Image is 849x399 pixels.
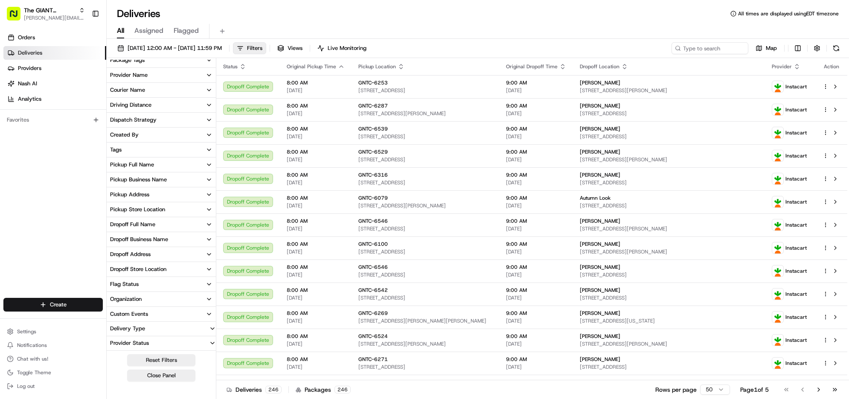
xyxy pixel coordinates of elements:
span: 9:00 AM [506,241,566,248]
img: profile_instacart_ahold_partner.png [772,335,783,346]
img: profile_instacart_ahold_partner.png [772,242,783,253]
span: GNTC-6287 [358,102,388,109]
span: 8:00 AM [287,125,345,132]
span: 8:00 AM [287,79,345,86]
div: Provider Status [107,339,152,347]
span: GNTC-6253 [358,79,388,86]
button: Dropoff Business Name [107,232,216,247]
span: Providers [18,64,41,72]
span: 8:00 AM [287,310,345,317]
span: GNTC-6529 [358,149,388,155]
input: Type to search [672,42,748,54]
span: [STREET_ADDRESS][PERSON_NAME][PERSON_NAME] [358,317,492,324]
span: [DATE] [287,317,345,324]
span: 8:00 AM [287,264,345,271]
span: GNTC-6100 [358,241,388,248]
div: Dispatch Strategy [110,116,157,124]
span: 9:00 AM [506,333,566,340]
span: [STREET_ADDRESS][US_STATE] [580,317,759,324]
span: Settings [17,328,36,335]
button: Custom Events [107,307,216,321]
span: Notifications [17,342,47,349]
span: [PERSON_NAME] [580,149,620,155]
span: GNTC-6539 [358,125,388,132]
button: Notifications [3,339,103,351]
div: Start new chat [29,157,140,166]
span: [DATE] [506,317,566,324]
button: The GIANT Company[PERSON_NAME][EMAIL_ADDRESS][PERSON_NAME][DOMAIN_NAME] [3,3,88,24]
button: Courier Name [107,83,216,97]
div: 246 [334,386,351,393]
div: Packages [296,385,351,394]
span: [DATE] [506,248,566,255]
button: Organization [107,292,216,306]
img: profile_instacart_ahold_partner.png [772,127,783,138]
button: Dropoff Store Location [107,262,216,277]
button: Chat with us! [3,353,103,365]
button: Flag Status [107,277,216,291]
div: 📗 [9,200,15,207]
span: [PERSON_NAME] [580,264,620,271]
img: profile_instacart_ahold_partner.png [772,150,783,161]
span: 8:00 AM [287,356,345,363]
div: Organization [110,295,142,303]
div: Favorites [3,113,103,127]
span: 9:00 AM [506,264,566,271]
div: We're available if you need us! [29,166,108,172]
span: [STREET_ADDRESS][PERSON_NAME] [580,225,759,232]
span: Filters [247,44,262,52]
span: [DATE] [506,294,566,301]
span: [DATE] [287,225,345,232]
span: 8:00 AM [287,379,345,386]
span: [PERSON_NAME] [580,125,620,132]
span: [DATE] [287,364,345,370]
div: Flag Status [110,280,139,288]
div: Delivery Type [107,325,148,332]
span: 9:00 AM [506,310,566,317]
a: Analytics [3,92,106,106]
button: Delivery Type [107,322,216,335]
button: Log out [3,380,103,392]
span: [PERSON_NAME] [580,287,620,294]
span: Original Dropoff Time [506,63,558,70]
img: Nash [9,84,26,101]
img: profile_instacart_ahold_partner.png [772,219,783,230]
span: 9:00 AM [506,172,566,178]
button: Reset Filters [127,354,195,366]
span: 9:00 AM [506,125,566,132]
span: [PERSON_NAME] [580,356,620,363]
img: 1736555255976-a54dd68f-1ca7-489b-9aae-adbdc363a1c4 [9,157,24,172]
span: [DATE] [287,248,345,255]
a: Orders [3,31,106,44]
span: 9:00 AM [506,149,566,155]
span: [STREET_ADDRESS] [580,202,759,209]
span: [DATE] [287,341,345,347]
span: Instacart [785,245,807,251]
h1: Deliveries [117,7,160,20]
span: [DATE] [506,133,566,140]
span: Toggle Theme [17,369,51,376]
img: profile_instacart_ahold_partner.png [772,312,783,323]
div: Dropoff Full Name [110,221,155,228]
span: All times are displayed using EDT timezone [738,10,839,17]
span: [DATE] [506,341,566,347]
span: API Documentation [81,199,137,208]
span: [DATE] [506,202,566,209]
span: [PERSON_NAME] [580,102,620,109]
span: Instacart [785,83,807,90]
button: Tags [107,143,216,157]
span: 8:00 AM [287,218,345,224]
button: Dropoff Address [107,247,216,262]
span: GNTC-6542 [358,379,388,386]
a: Nash AI [3,77,106,90]
span: [STREET_ADDRESS] [358,179,492,186]
span: [STREET_ADDRESS] [580,364,759,370]
button: [PERSON_NAME][EMAIL_ADDRESS][PERSON_NAME][DOMAIN_NAME] [24,15,85,21]
div: Provider Name [110,71,148,79]
span: Instacart [785,198,807,205]
img: profile_instacart_ahold_partner.png [772,265,783,277]
span: All [117,26,124,36]
span: Autumn Look [580,195,611,201]
div: Deliveries [227,385,282,394]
